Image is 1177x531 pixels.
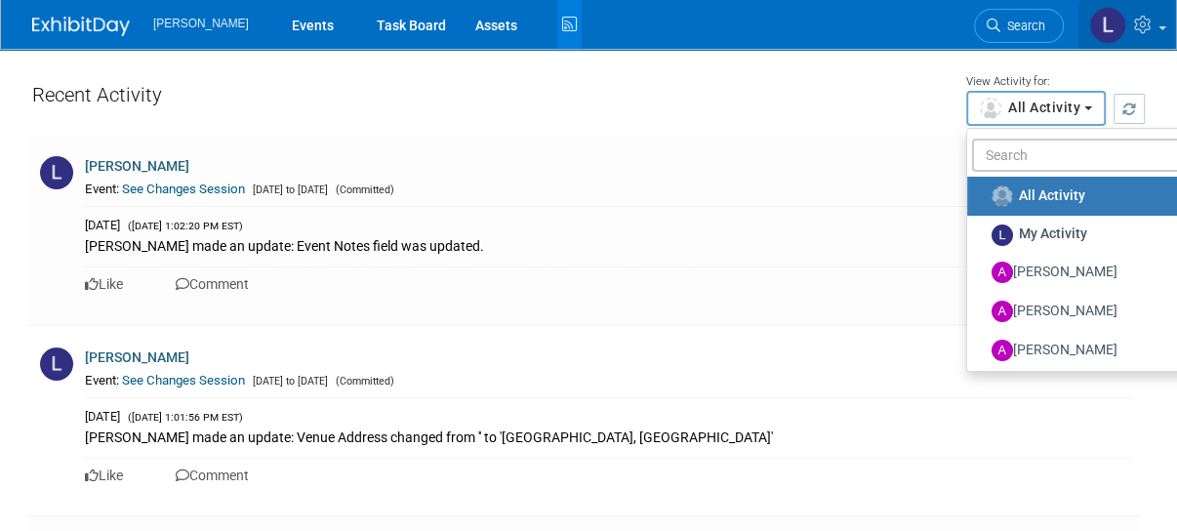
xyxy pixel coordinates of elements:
[992,262,1013,283] img: A.jpg
[85,468,123,483] a: Like
[331,375,394,388] span: (Committed)
[153,17,249,30] span: [PERSON_NAME]
[85,158,189,174] a: [PERSON_NAME]
[176,276,249,292] a: Comment
[85,234,1132,256] div: [PERSON_NAME] made an update: Event Notes field was updated.
[966,73,1106,91] div: View Activity for:
[85,276,123,292] a: Like
[85,349,189,365] a: [PERSON_NAME]
[1019,187,1085,203] span: All Activity
[248,375,328,388] span: [DATE] to [DATE]
[32,17,130,36] img: ExhibitDay
[974,9,1064,43] a: Search
[1008,100,1080,115] span: All Activity
[992,225,1013,246] img: L.jpg
[992,185,1013,207] img: Unassigned-User-Icon.png
[992,301,1013,322] img: A.jpg
[1000,19,1045,33] span: Search
[122,182,245,196] a: See Changes Session
[966,91,1106,126] button: All Activity
[85,426,1132,447] div: [PERSON_NAME] made an update: Venue Address changed from '' to '[GEOGRAPHIC_DATA], [GEOGRAPHIC_DA...
[176,468,249,483] a: Comment
[1019,225,1087,241] span: My Activity
[123,220,243,232] span: ([DATE] 1:02:20 PM EST)
[85,182,119,196] span: Event:
[331,184,394,196] span: (Committed)
[123,411,243,424] span: ([DATE] 1:01:56 PM EST)
[40,156,73,189] img: L.jpg
[992,340,1013,361] img: A.jpg
[32,73,947,125] div: Recent Activity
[85,218,120,232] span: [DATE]
[248,184,328,196] span: [DATE] to [DATE]
[85,409,120,424] span: [DATE]
[1089,7,1126,44] img: Lauren Adams
[40,347,73,381] img: L.jpg
[122,373,245,388] a: See Changes Session
[85,373,119,388] span: Event:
